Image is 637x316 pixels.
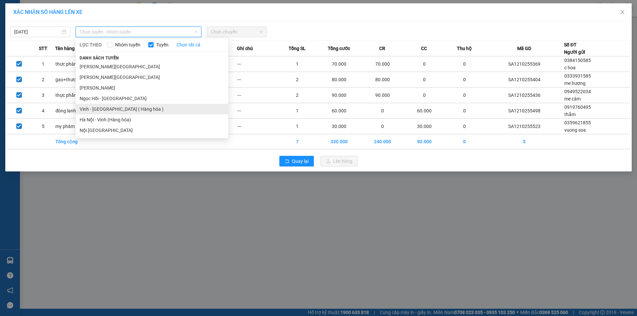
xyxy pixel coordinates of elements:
[564,73,591,79] span: 0333931585
[237,103,277,119] td: ---
[39,45,47,52] span: STT
[277,103,317,119] td: 1
[484,72,564,88] td: SA1210255404
[76,114,228,125] li: Hà Nội - Vinh (Hàng hóa)
[444,119,484,134] td: 0
[76,72,228,83] li: [PERSON_NAME][GEOGRAPHIC_DATA]
[317,134,361,149] td: 330.000
[484,134,564,149] td: 5
[317,56,361,72] td: 70.000
[237,119,277,134] td: ---
[55,72,106,88] td: gao+thưc phâm
[317,72,361,88] td: 80.000
[564,41,585,56] div: Số ĐT Người gửi
[31,119,55,134] td: 5
[237,88,277,103] td: ---
[55,103,106,119] td: đông lanh
[277,72,317,88] td: 2
[112,41,143,48] span: Nhóm tuyến
[31,72,55,88] td: 2
[457,45,472,52] span: Thu hộ
[564,127,586,133] span: vuong soa
[564,58,591,63] span: 0384150585
[361,103,404,119] td: 0
[404,56,444,72] td: 0
[76,55,123,61] span: Danh sách tuyến
[564,120,591,125] span: 0359621855
[320,156,358,166] button: uploadLên hàng
[55,56,106,72] td: thưc phâm
[277,88,317,103] td: 2
[211,27,263,37] span: Chọn chuyến
[317,88,361,103] td: 90.000
[279,156,314,166] button: rollbackQuay lại
[76,104,228,114] li: Vinh - [GEOGRAPHIC_DATA] ( Hàng hóa )
[404,72,444,88] td: 0
[292,158,309,165] span: Quay lại
[444,72,484,88] td: 0
[80,41,102,48] span: LỌC THEO
[564,104,591,110] span: 0919760495
[444,88,484,103] td: 0
[361,119,404,134] td: 0
[564,96,581,101] span: me câm
[444,56,484,72] td: 0
[444,134,484,149] td: 0
[237,45,253,52] span: Ghi chú
[55,119,106,134] td: my phâm
[564,65,576,70] span: c hoa
[484,103,564,119] td: SA1210255498
[55,88,106,103] td: thực phẩm
[237,56,277,72] td: ---
[613,3,632,22] button: Close
[76,125,228,136] li: Nội [GEOGRAPHIC_DATA]
[277,56,317,72] td: 1
[444,103,484,119] td: 0
[361,134,404,149] td: 240.000
[404,119,444,134] td: 30.000
[154,41,171,48] span: Tuyến
[80,27,197,37] span: Chọn tuyến - nhóm tuyến
[361,72,404,88] td: 80.000
[564,81,586,86] span: me hương
[76,93,228,104] li: Ngọc Hồi - [GEOGRAPHIC_DATA]
[484,88,564,103] td: SA1210255436
[177,41,200,48] a: Chọn tất cả
[14,28,60,35] input: 12/10/2025
[620,10,625,15] span: close
[564,112,576,117] span: thắm
[564,89,591,94] span: 0949522034
[317,119,361,134] td: 30.000
[289,45,306,52] span: Tổng SL
[76,61,228,72] li: [PERSON_NAME][GEOGRAPHIC_DATA]
[328,45,350,52] span: Tổng cước
[404,134,444,149] td: 90.000
[421,45,427,52] span: CC
[194,30,198,34] span: down
[404,103,444,119] td: 60.000
[31,88,55,103] td: 3
[317,103,361,119] td: 60.000
[285,159,289,164] span: rollback
[55,45,75,52] span: Tên hàng
[379,45,385,52] span: CR
[361,56,404,72] td: 70.000
[76,83,228,93] li: [PERSON_NAME]
[31,103,55,119] td: 4
[484,119,564,134] td: SA1210255523
[277,134,317,149] td: 7
[517,45,531,52] span: Mã GD
[277,119,317,134] td: 1
[55,134,106,149] td: Tổng cộng
[484,56,564,72] td: SA1210255369
[237,72,277,88] td: ---
[31,56,55,72] td: 1
[361,88,404,103] td: 90.000
[13,9,82,15] span: XÁC NHẬN SỐ HÀNG LÊN XE
[404,88,444,103] td: 0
